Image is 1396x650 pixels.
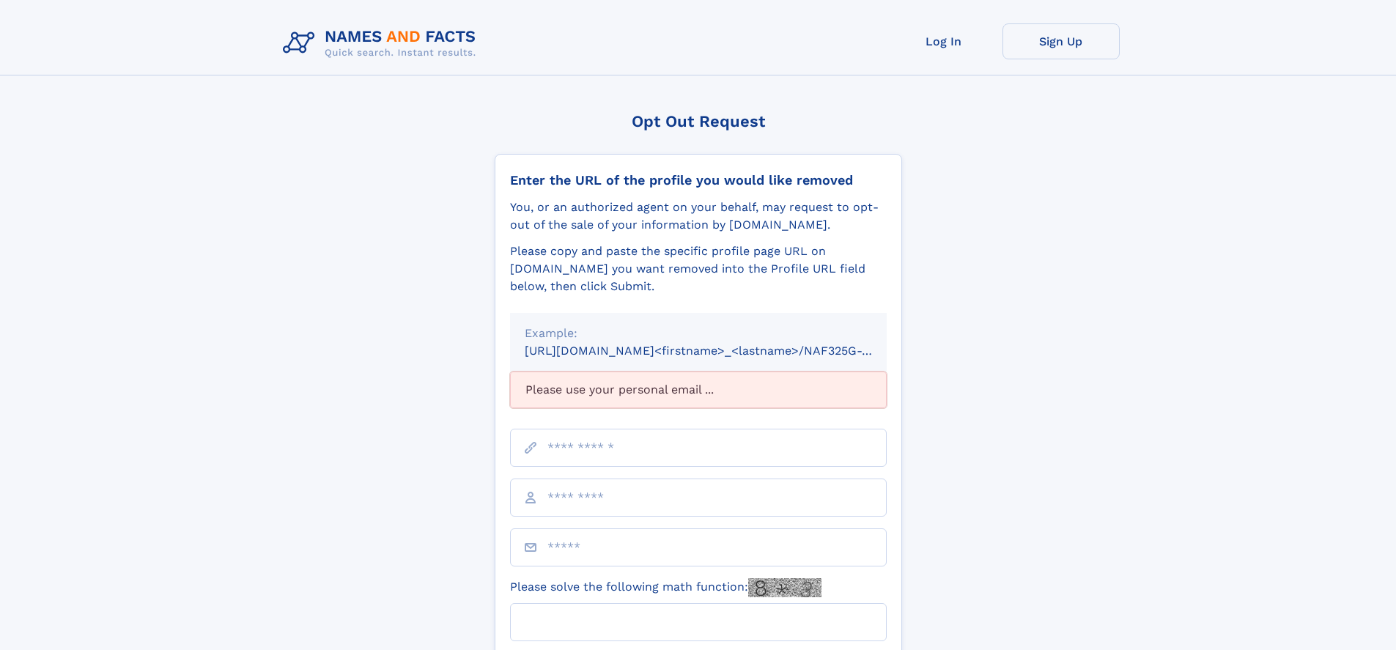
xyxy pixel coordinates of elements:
div: Opt Out Request [495,112,902,130]
div: Please use your personal email ... [510,372,887,408]
a: Log In [885,23,1002,59]
div: Please copy and paste the specific profile page URL on [DOMAIN_NAME] you want removed into the Pr... [510,243,887,295]
label: Please solve the following math function: [510,578,821,597]
div: You, or an authorized agent on your behalf, may request to opt-out of the sale of your informatio... [510,199,887,234]
small: [URL][DOMAIN_NAME]<firstname>_<lastname>/NAF325G-xxxxxxxx [525,344,915,358]
div: Example: [525,325,872,342]
div: Enter the URL of the profile you would like removed [510,172,887,188]
img: Logo Names and Facts [277,23,488,63]
a: Sign Up [1002,23,1120,59]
